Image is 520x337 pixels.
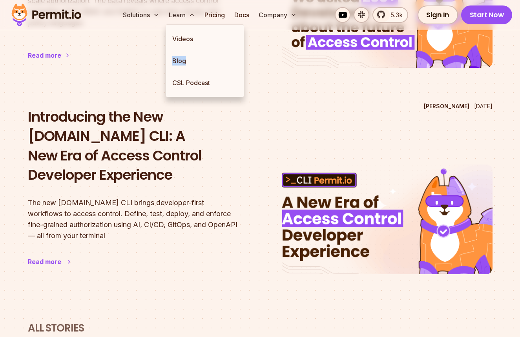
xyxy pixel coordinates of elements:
[201,7,228,23] a: Pricing
[424,102,469,110] p: [PERSON_NAME]
[474,103,493,109] time: [DATE]
[28,107,238,185] h2: Introducing the New [DOMAIN_NAME] CLI: A New Era of Access Control Developer Experience
[28,51,61,60] div: Read more
[28,99,493,290] a: Introducing the New Permit.io CLI: A New Era of Access Control Developer Experience[PERSON_NAME][...
[28,257,61,266] div: Read more
[418,5,458,24] a: Sign In
[166,50,244,72] a: Blog
[272,159,503,280] img: Introducing the New Permit.io CLI: A New Era of Access Control Developer Experience
[461,5,513,24] a: Start Now
[386,10,403,20] span: 5.3k
[166,7,198,23] button: Learn
[120,7,162,23] button: Solutions
[8,2,85,28] img: Permit logo
[372,7,408,23] a: 5.3k
[255,7,300,23] button: Company
[166,28,244,50] a: Videos
[28,197,238,241] p: The new [DOMAIN_NAME] CLI brings developer-first workflows to access control. Define, test, deplo...
[231,7,252,23] a: Docs
[28,321,493,335] h2: All Stories
[166,72,244,94] a: CSL Podcast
